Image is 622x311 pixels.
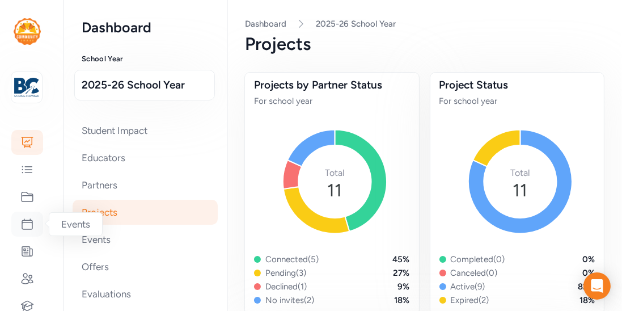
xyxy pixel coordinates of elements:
div: No invites ( 2 ) [265,295,314,306]
div: Project Status [439,77,595,93]
div: Projects by Partner Status [254,77,410,93]
div: 18 % [579,295,595,306]
h2: Dashboard [82,18,209,36]
img: logo [14,18,41,45]
a: Dashboard [245,19,286,29]
img: logo [14,75,39,100]
div: Pending ( 3 ) [265,267,306,279]
div: Projects [245,34,604,54]
div: Declined ( 1 ) [265,281,307,292]
div: 18 % [395,295,410,306]
div: 0 % [582,254,595,265]
div: 9 % [398,281,410,292]
div: 0 % [582,267,595,279]
h3: School Year [82,54,209,64]
div: Open Intercom Messenger [583,272,611,300]
nav: Breadcrumb [245,18,604,30]
div: Active ( 9 ) [451,281,485,292]
a: 2025-26 School Year [316,18,396,30]
div: 45 % [393,254,410,265]
div: Completed ( 0 ) [451,254,505,265]
div: Evaluations [73,281,218,306]
div: 82 % [578,281,595,292]
div: Offers [73,254,218,279]
div: For school year [254,95,410,107]
button: 2025-26 School Year [74,70,215,100]
div: Expired ( 2 ) [451,295,489,306]
div: Connected ( 5 ) [265,254,319,265]
div: For school year [439,95,595,107]
div: Projects [73,200,218,225]
div: Canceled ( 0 ) [451,267,498,279]
div: 27 % [393,267,410,279]
div: Student Impact [73,118,218,143]
div: Partners [73,173,218,197]
span: 2025-26 School Year [82,77,208,93]
div: Events [73,227,218,252]
div: Educators [73,145,218,170]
